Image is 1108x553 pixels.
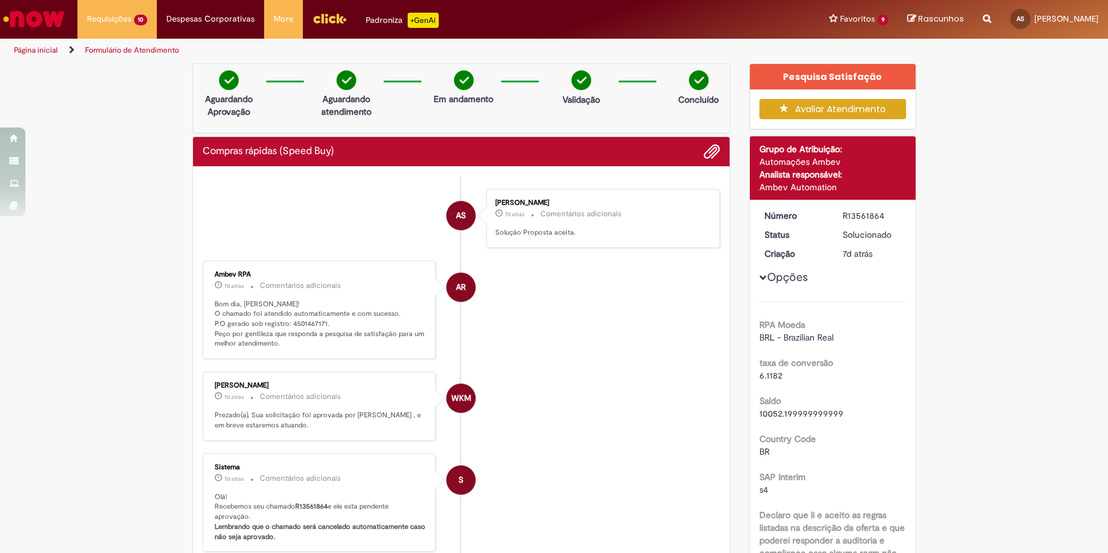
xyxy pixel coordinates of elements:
dt: Número [755,209,833,222]
p: Validação [563,93,600,106]
p: Concluído [678,93,719,106]
div: Ambev RPA [215,271,426,278]
p: Olá! Recebemos seu chamado e ele esta pendente aprovação. [215,492,426,542]
span: BR [759,446,770,457]
a: Rascunhos [907,13,964,25]
span: 9 [878,15,888,25]
span: 7d atrás [505,211,524,218]
span: 10 [134,15,147,25]
span: 7d atrás [224,393,244,401]
span: S [458,465,464,495]
small: Comentários adicionais [260,473,341,484]
div: Ana Davila Costa Dos Santos [446,201,476,230]
small: Comentários adicionais [260,280,341,291]
p: Bom dia, [PERSON_NAME]! O chamado foi atendido automaticamente e com sucesso. P.O gerado sob regi... [215,299,426,349]
span: s4 [759,484,768,495]
div: Ambev RPA [446,273,476,302]
b: Country Code [759,433,816,445]
dt: Criação [755,247,833,260]
p: Aguardando Aprovação [198,93,260,118]
small: Comentários adicionais [260,391,341,402]
div: 24/09/2025 09:51:45 [843,247,902,260]
time: 24/09/2025 10:20:27 [224,393,244,401]
div: Grupo de Atribuição: [759,143,906,155]
b: SAP Interim [759,471,806,483]
time: 24/09/2025 09:51:57 [224,475,244,483]
time: 24/09/2025 11:14:30 [505,211,524,218]
p: +GenAi [408,13,439,28]
span: 6.1182 [759,370,782,381]
img: ServiceNow [1,6,67,32]
div: William Kaio Maia [446,384,476,413]
b: Saldo [759,395,781,407]
div: [PERSON_NAME] [495,199,707,207]
span: AS [1017,15,1024,23]
span: Rascunhos [918,13,964,25]
span: 7d atrás [224,282,244,290]
h2: Compras rápidas (Speed Buy) Histórico de tíquete [203,146,334,157]
div: Automações Ambev [759,155,906,168]
b: Lembrando que o chamado será cancelado automaticamente caso não seja aprovado. [215,522,427,542]
span: 7d atrás [224,475,244,483]
button: Adicionar anexos [704,143,720,160]
time: 24/09/2025 11:11:52 [224,282,244,290]
div: Sistema [215,464,426,471]
div: Ambev Automation [759,181,906,193]
div: System [446,465,476,495]
span: 10052.199999999999 [759,408,843,419]
span: Requisições [87,13,131,25]
span: AR [456,272,466,303]
div: Padroniza [366,13,439,28]
span: WKM [451,383,471,413]
img: check-circle-green.png [337,70,356,90]
ul: Trilhas de página [10,39,729,62]
dt: Status [755,228,833,241]
div: [PERSON_NAME] [215,382,426,389]
a: Página inicial [14,45,58,55]
span: Despesas Corporativas [166,13,255,25]
p: Aguardando atendimento [316,93,377,118]
img: check-circle-green.png [454,70,474,90]
b: RPA Moeda [759,319,805,330]
a: Formulário de Atendimento [85,45,179,55]
img: click_logo_yellow_360x200.png [312,9,347,28]
b: taxa de conversão [759,357,833,368]
span: 7d atrás [843,248,872,259]
span: More [274,13,293,25]
span: [PERSON_NAME] [1034,13,1098,24]
div: Pesquisa Satisfação [750,64,916,89]
p: Solução Proposta aceita. [495,228,707,238]
button: Avaliar Atendimento [759,99,906,119]
small: Comentários adicionais [540,209,622,219]
div: R13561864 [843,209,902,222]
span: Favoritos [840,13,875,25]
span: AS [456,200,466,231]
p: Prezado(a), Sua solicitação foi aprovada por [PERSON_NAME] , e em breve estaremos atuando. [215,410,426,430]
span: BRL - Brazilian Real [759,332,834,343]
img: check-circle-green.png [219,70,239,90]
img: check-circle-green.png [689,70,709,90]
img: check-circle-green.png [571,70,591,90]
p: Em andamento [434,93,493,105]
div: Solucionado [843,228,902,241]
time: 24/09/2025 09:51:45 [843,248,872,259]
b: R13561864 [295,502,328,511]
div: Analista responsável: [759,168,906,181]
